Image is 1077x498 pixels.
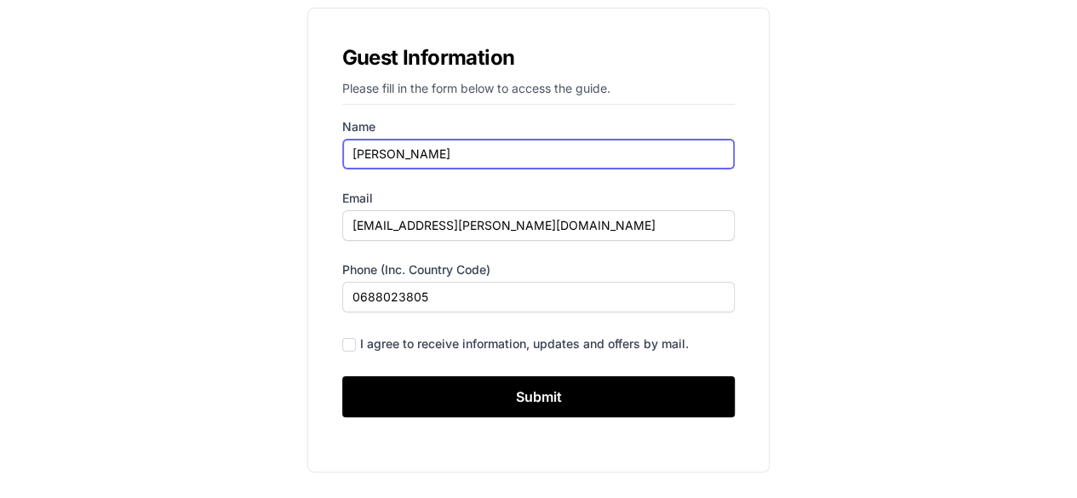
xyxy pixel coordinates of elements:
[342,80,736,105] p: Please fill in the form below to access the guide.
[342,118,736,135] label: Name
[342,376,736,417] input: Submit
[342,190,736,207] label: Email
[342,43,736,73] h1: Guest Information
[360,335,689,352] div: I agree to receive information, updates and offers by mail.
[342,261,736,278] label: Phone (inc. country code)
